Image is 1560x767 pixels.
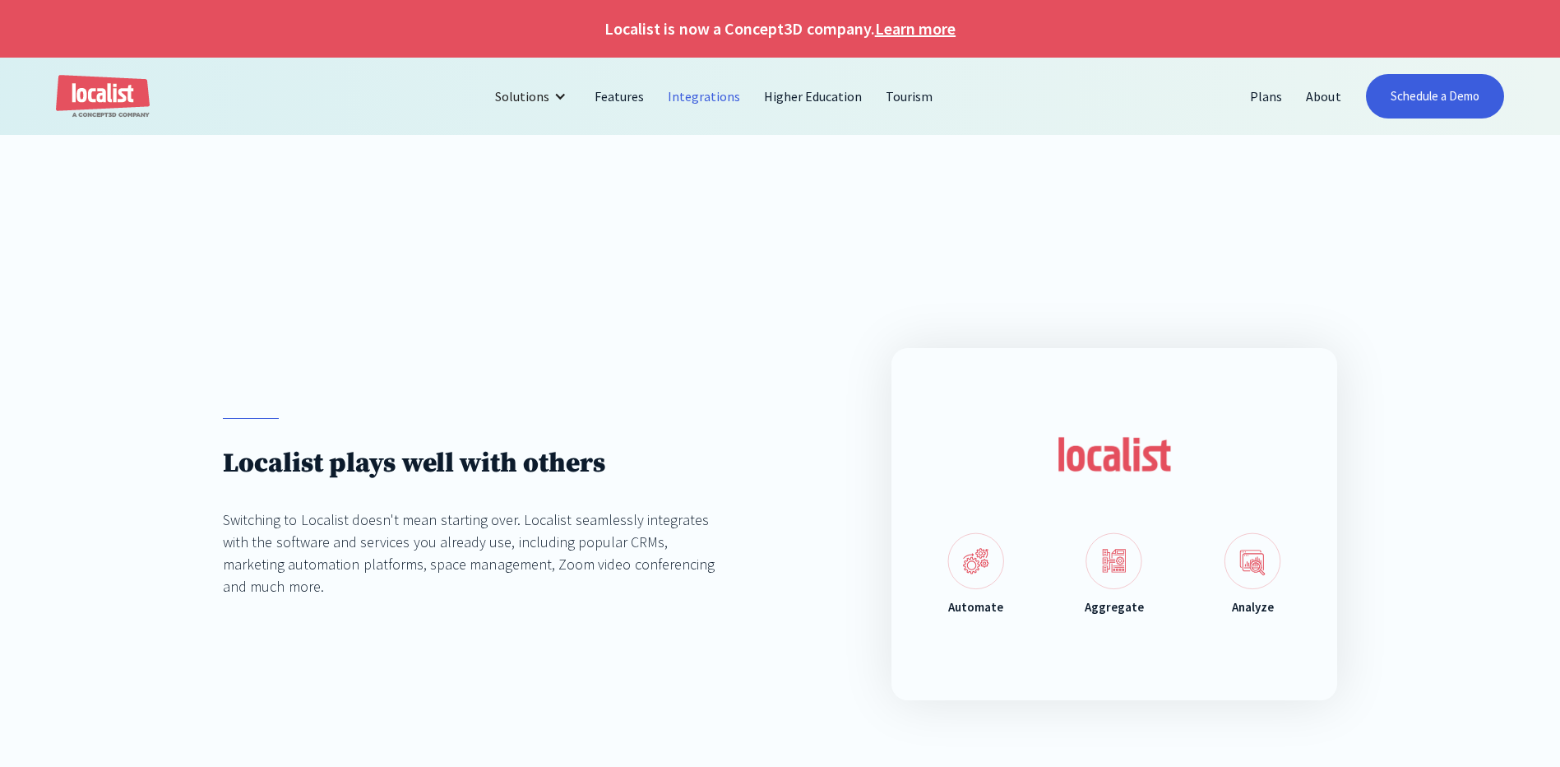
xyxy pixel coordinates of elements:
[1232,598,1274,617] div: Analyze
[875,16,956,41] a: Learn more
[223,509,724,597] div: Switching to Localist doesn't mean starting over. Localist seamlessly integrates with the softwar...
[948,598,1003,617] div: Automate
[1294,77,1353,116] a: About
[583,77,656,116] a: Features
[1238,77,1294,116] a: Plans
[483,77,582,116] div: Solutions
[874,77,945,116] a: Tourism
[752,77,875,116] a: Higher Education
[223,447,724,481] h1: Localist plays well with others
[56,75,150,119] a: home
[1366,74,1505,119] a: Schedule a Demo
[1085,598,1144,617] div: Aggregate
[656,77,752,116] a: Integrations
[495,86,549,106] div: Solutions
